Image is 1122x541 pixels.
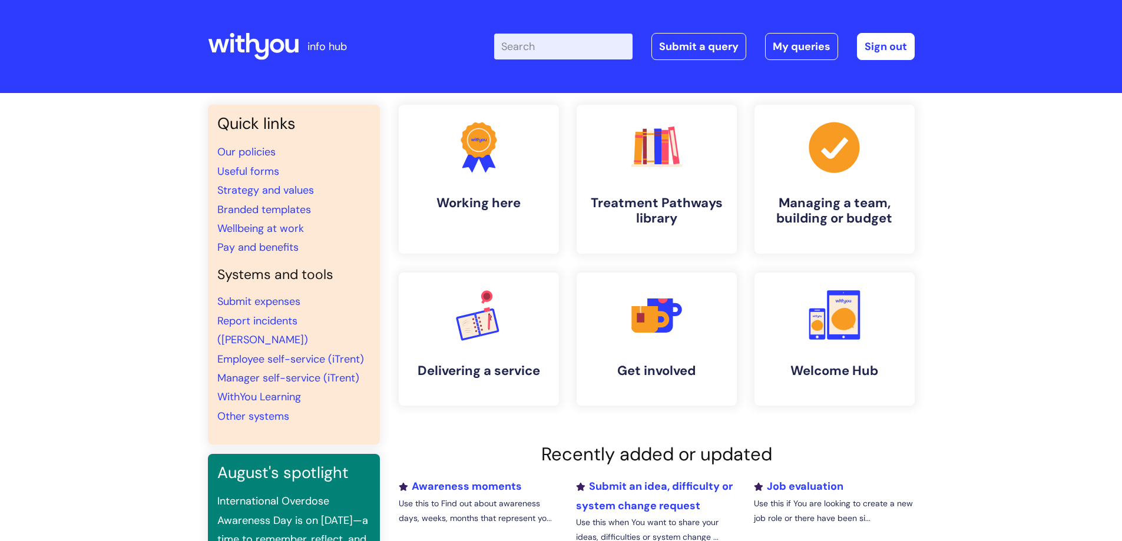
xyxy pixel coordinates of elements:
[217,409,289,423] a: Other systems
[399,105,559,254] a: Working here
[217,390,301,404] a: WithYou Learning
[217,267,370,283] h4: Systems and tools
[857,33,915,60] a: Sign out
[217,463,370,482] h3: August's spotlight
[765,33,838,60] a: My queries
[577,105,737,254] a: Treatment Pathways library
[586,363,727,379] h4: Get involved
[586,195,727,227] h4: Treatment Pathways library
[217,221,304,235] a: Wellbeing at work
[577,273,737,406] a: Get involved
[217,352,364,366] a: Employee self-service (iTrent)
[494,34,633,59] input: Search
[217,203,311,217] a: Branded templates
[399,443,915,465] h2: Recently added or updated
[764,195,905,227] h4: Managing a team, building or budget
[754,496,914,526] p: Use this if You are looking to create a new job role or there have been si...
[408,195,550,211] h4: Working here
[399,479,522,493] a: Awareness moments
[494,33,915,60] div: | -
[754,105,915,254] a: Managing a team, building or budget
[217,114,370,133] h3: Quick links
[576,479,733,512] a: Submit an idea, difficulty or system change request
[408,363,550,379] h4: Delivering a service
[754,479,843,493] a: Job evaluation
[217,371,359,385] a: Manager self-service (iTrent)
[754,273,915,406] a: Welcome Hub
[217,183,314,197] a: Strategy and values
[217,314,308,347] a: Report incidents ([PERSON_NAME])
[217,145,276,159] a: Our policies
[399,496,559,526] p: Use this to Find out about awareness days, weeks, months that represent yo...
[217,164,279,178] a: Useful forms
[399,273,559,406] a: Delivering a service
[651,33,746,60] a: Submit a query
[307,37,347,56] p: info hub
[764,363,905,379] h4: Welcome Hub
[217,294,300,308] a: Submit expenses
[217,240,299,254] a: Pay and benefits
